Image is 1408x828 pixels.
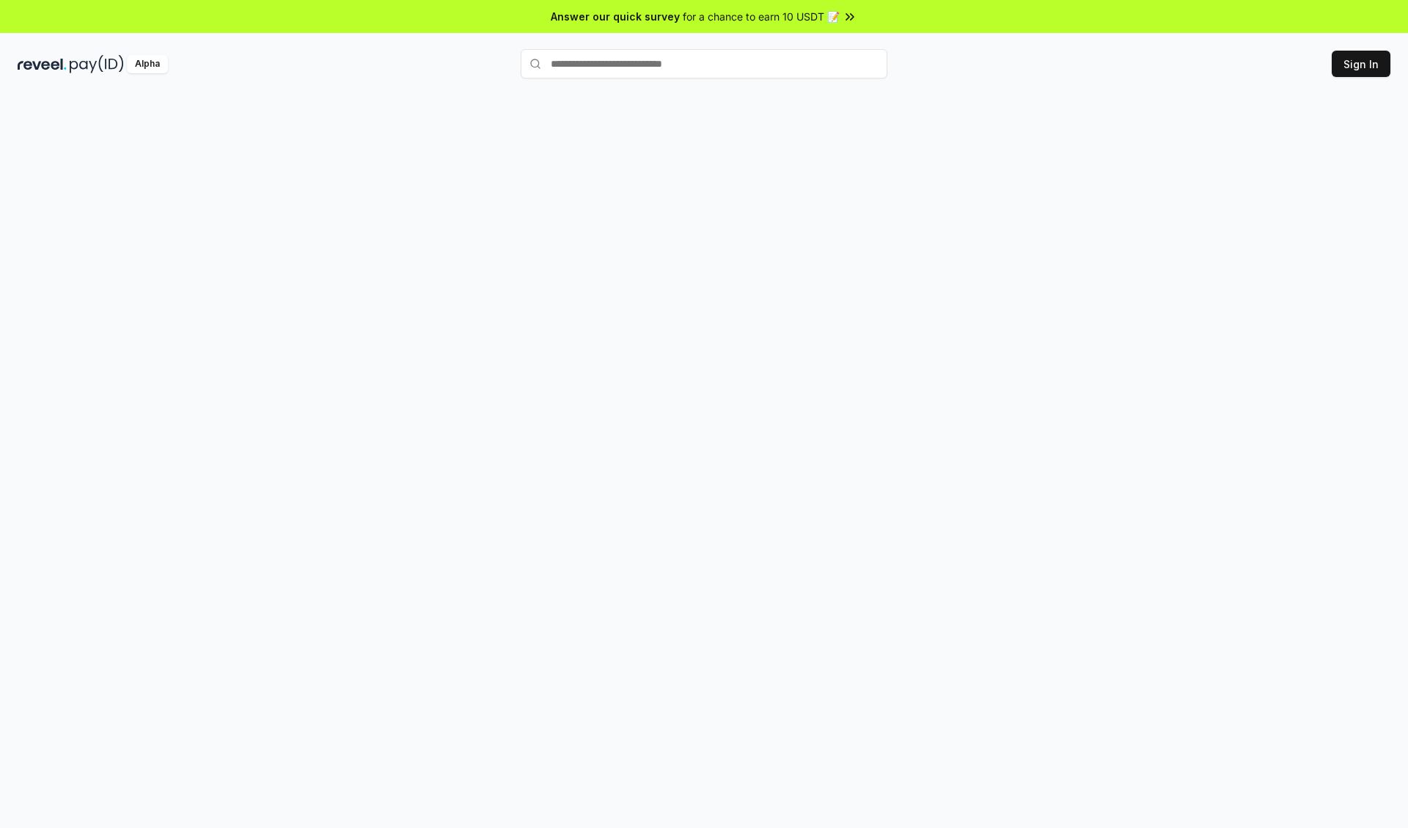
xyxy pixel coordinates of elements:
div: Alpha [127,55,168,73]
img: reveel_dark [18,55,67,73]
span: Answer our quick survey [551,9,680,24]
button: Sign In [1332,51,1390,77]
span: for a chance to earn 10 USDT 📝 [683,9,840,24]
img: pay_id [70,55,124,73]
